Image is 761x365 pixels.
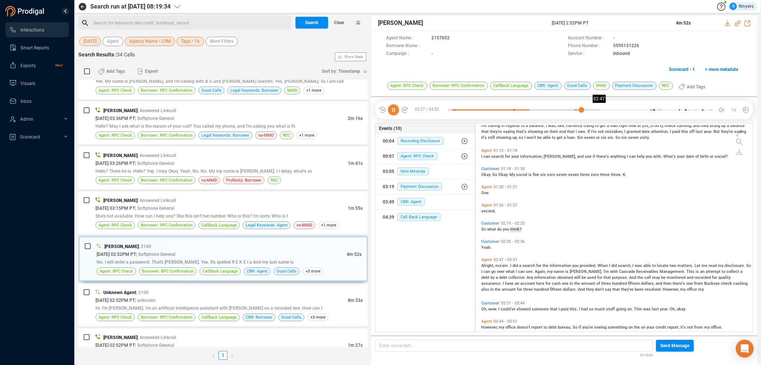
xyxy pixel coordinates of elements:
span: a [526,123,529,128]
span: to [521,123,526,128]
button: Add Tags [674,81,710,93]
span: I [576,129,578,134]
span: Okay. [498,172,509,177]
button: Scorecard • 1 [665,63,699,75]
span: 1m 55s [348,206,363,211]
button: 03:05Mini Miranda [375,164,475,179]
span: three. [611,172,623,177]
span: to [595,123,600,128]
span: see. [526,269,535,274]
span: go [491,269,497,274]
span: I [627,154,629,159]
span: no-MMD [297,222,312,229]
span: six [540,172,547,177]
span: five [533,172,540,177]
span: [DATE] 02:52PM PT [97,252,136,257]
span: and [577,154,585,159]
span: trying [583,123,595,128]
span: Hello? There he is. Hello? Yep. I may Okay. Yeah. No. No. My my name is [PERSON_NAME]. I I delay,... [95,169,312,174]
span: me [702,263,709,268]
span: Agent [107,37,119,46]
div: grid [479,125,753,331]
span: can [629,154,637,159]
span: social [516,172,528,177]
span: a [727,123,730,128]
span: I'm [481,123,488,128]
span: Agent: RPC Check [98,132,132,139]
span: with [610,269,619,274]
span: Let [694,263,702,268]
span: seven [556,172,568,177]
span: for [505,154,511,159]
span: [PERSON_NAME] [104,244,139,249]
div: 03:05 [383,166,394,177]
span: Yeah. [481,245,492,250]
span: | 2100 [139,244,151,249]
span: see [585,154,593,159]
div: 04:39 [383,211,394,223]
span: so [519,135,524,140]
span: She's not available. How can I help you? She this isn't her number. Who is this? I'm sorry. Who is t [95,214,288,219]
span: brung [710,123,721,128]
span: still [488,135,496,140]
span: Borrower: RPC Confirmation [142,268,194,275]
span: [PERSON_NAME] [103,108,137,113]
span: can [518,269,526,274]
span: Agency Name • CRM [129,37,171,46]
span: | Softphone General [136,252,175,257]
span: [DATE] 03:36PM PT [95,116,135,121]
span: Tags • 16 [181,37,200,46]
a: Smart Reports [9,40,63,55]
span: information, [520,154,544,159]
div: 00:07 [383,150,394,162]
li: Exports [6,58,69,73]
span: CallBack Language [203,268,238,275]
span: Show Stats [344,12,363,101]
span: currently [566,123,583,128]
span: Legal Keywords: Borrower [201,132,249,139]
span: help [637,154,646,159]
span: [PERSON_NAME] [103,153,137,158]
span: Add Tags [106,65,125,77]
span: showing [528,129,544,134]
span: your [677,154,686,159]
button: Tags • 16 [177,37,204,46]
span: social? [715,154,728,159]
span: now [629,123,637,128]
span: Agent: RPC Check [98,87,132,94]
span: | Answered Linkcall [137,108,176,113]
span: regards [506,123,521,128]
span: Interactions [20,27,44,33]
div: [PERSON_NAME]| Answered Linkcall[DATE] 03:36PM PT| Softphone General2m 16sHello? May I ask what i... [78,101,368,144]
span: a [519,263,522,268]
span: loan. [567,135,577,140]
span: seven [568,172,580,177]
span: of [695,154,700,159]
span: But [713,129,721,134]
button: 03:19Payment Discussion [375,179,475,194]
button: Clear [328,17,350,29]
span: calling [488,123,501,128]
span: Legal Keywords: Borrower [230,87,278,94]
span: One [481,190,489,195]
span: I [524,135,527,140]
span: I [609,263,611,268]
span: R [732,3,735,10]
span: information [550,263,572,268]
span: on [544,129,550,134]
div: [PERSON_NAME]| Answered Linkcall[DATE] 03:26PM PT| Softphone General1m 41sHello? There he is. Hel... [78,146,368,189]
div: 03:19 [383,181,394,193]
li: Interactions [6,22,69,37]
span: over [497,269,506,274]
span: in [501,123,506,128]
span: you [646,154,653,159]
span: three [580,172,591,177]
span: If [587,129,591,134]
span: date [686,154,695,159]
li: Inbox [6,94,69,108]
span: they're [721,129,734,134]
span: I'm [591,129,598,134]
span: what [487,227,497,232]
button: Agent [103,37,123,46]
span: I'm [603,269,610,274]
